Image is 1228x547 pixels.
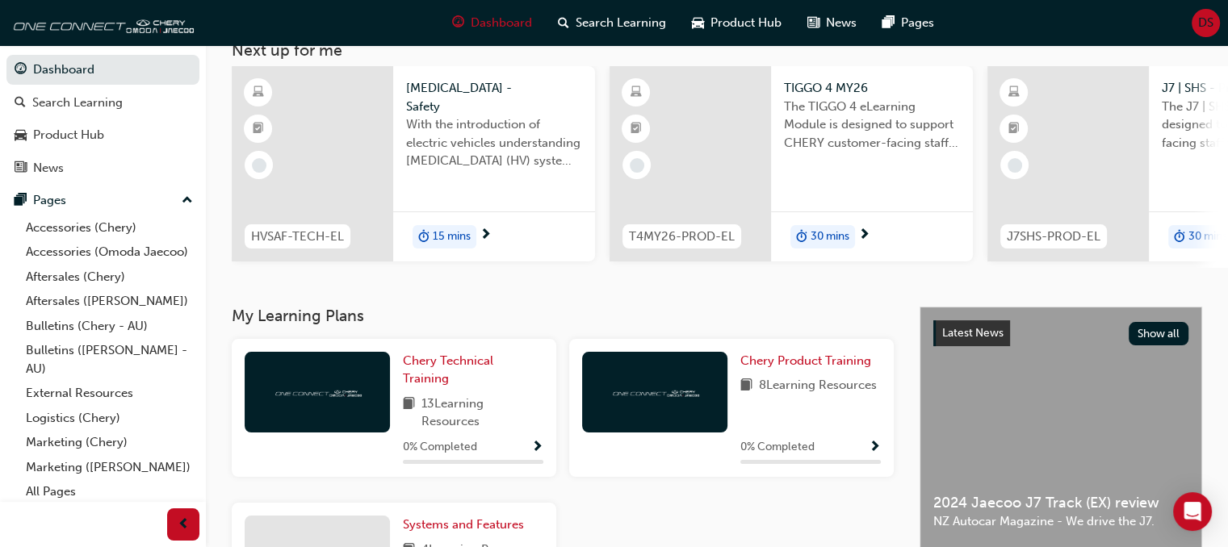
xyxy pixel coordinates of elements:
[403,517,524,532] span: Systems and Features
[8,6,194,39] img: oneconnect
[33,126,104,144] div: Product Hub
[403,352,543,388] a: Chery Technical Training
[740,438,815,457] span: 0 % Completed
[869,437,881,457] button: Show Progress
[807,13,819,33] span: news-icon
[942,326,1004,340] span: Latest News
[610,384,699,399] img: oneconnect
[784,98,960,152] span: The TIGGO 4 eLearning Module is designed to support CHERY customer-facing staff with the product ...
[1008,82,1020,103] span: learningResourceType_ELEARNING-icon
[740,353,871,368] span: Chery Product Training
[19,215,199,240] a: Accessories (Chery)
[558,13,569,33] span: search-icon
[15,63,27,77] span: guage-icon
[826,14,857,32] span: News
[631,119,642,140] span: booktick-icon
[1173,492,1212,531] div: Open Intercom Messenger
[630,158,644,173] span: learningRecordVerb_NONE-icon
[15,194,27,208] span: pages-icon
[19,314,199,339] a: Bulletins (Chery - AU)
[6,186,199,215] button: Pages
[252,158,266,173] span: learningRecordVerb_NONE-icon
[6,88,199,118] a: Search Learning
[759,376,877,396] span: 8 Learning Resources
[6,120,199,150] a: Product Hub
[32,94,123,112] div: Search Learning
[710,14,782,32] span: Product Hub
[273,384,362,399] img: oneconnect
[471,14,532,32] span: Dashboard
[6,153,199,183] a: News
[870,6,947,40] a: pages-iconPages
[576,14,666,32] span: Search Learning
[253,82,264,103] span: learningResourceType_ELEARNING-icon
[1007,228,1100,246] span: J7SHS-PROD-EL
[6,55,199,85] a: Dashboard
[251,228,344,246] span: HVSAF-TECH-EL
[19,289,199,314] a: Aftersales ([PERSON_NAME])
[531,437,543,457] button: Show Progress
[901,14,934,32] span: Pages
[19,338,199,381] a: Bulletins ([PERSON_NAME] - AU)
[1188,228,1227,246] span: 30 mins
[15,128,27,143] span: car-icon
[33,191,66,210] div: Pages
[811,228,849,246] span: 30 mins
[480,228,492,243] span: next-icon
[869,441,881,455] span: Show Progress
[679,6,794,40] a: car-iconProduct Hub
[253,119,264,140] span: booktick-icon
[406,79,582,115] span: [MEDICAL_DATA] - Safety
[421,395,543,431] span: 13 Learning Resources
[403,353,493,386] span: Chery Technical Training
[19,240,199,265] a: Accessories (Omoda Jaecoo)
[740,352,878,370] a: Chery Product Training
[433,228,471,246] span: 15 mins
[794,6,870,40] a: news-iconNews
[182,190,193,211] span: up-icon
[452,13,464,33] span: guage-icon
[796,227,807,248] span: duration-icon
[406,115,582,170] span: With the introduction of electric vehicles understanding [MEDICAL_DATA] (HV) systems is critical ...
[403,438,477,457] span: 0 % Completed
[933,494,1188,512] span: 2024 Jaecoo J7 Track (EX) review
[206,41,1228,60] h3: Next up for me
[933,512,1188,531] span: NZ Autocar Magazine - We drive the J7.
[933,320,1188,346] a: Latest NewsShow all
[19,265,199,290] a: Aftersales (Chery)
[418,227,430,248] span: duration-icon
[1008,158,1022,173] span: learningRecordVerb_NONE-icon
[33,159,64,177] div: News
[19,406,199,431] a: Logistics (Chery)
[692,13,704,33] span: car-icon
[232,307,894,325] h3: My Learning Plans
[178,515,190,535] span: prev-icon
[1129,322,1189,345] button: Show all
[403,395,415,431] span: book-icon
[1008,119,1020,140] span: booktick-icon
[740,376,752,396] span: book-icon
[19,381,199,406] a: External Resources
[6,52,199,186] button: DashboardSearch LearningProduct HubNews
[19,430,199,455] a: Marketing (Chery)
[1174,227,1185,248] span: duration-icon
[15,96,26,111] span: search-icon
[858,228,870,243] span: next-icon
[1192,9,1220,37] button: DS
[232,66,595,261] a: HVSAF-TECH-EL[MEDICAL_DATA] - SafetyWith the introduction of electric vehicles understanding [MED...
[629,228,735,246] span: T4MY26-PROD-EL
[439,6,545,40] a: guage-iconDashboard
[19,455,199,480] a: Marketing ([PERSON_NAME])
[531,441,543,455] span: Show Progress
[15,161,27,176] span: news-icon
[610,66,973,261] a: T4MY26-PROD-ELTIGGO 4 MY26The TIGGO 4 eLearning Module is designed to support CHERY customer-faci...
[882,13,895,33] span: pages-icon
[631,82,642,103] span: learningResourceType_ELEARNING-icon
[19,479,199,504] a: All Pages
[1198,14,1213,32] span: DS
[545,6,679,40] a: search-iconSearch Learning
[403,516,530,534] a: Systems and Features
[784,79,960,98] span: TIGGO 4 MY26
